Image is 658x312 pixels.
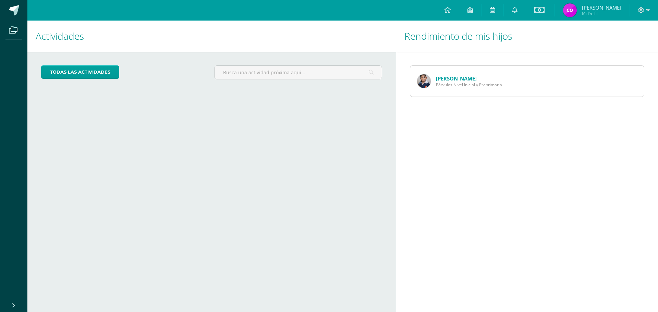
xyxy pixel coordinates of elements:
span: Párvulos Nivel Inicial y Preprimaria [436,82,502,88]
h1: Actividades [36,21,388,52]
h1: Rendimiento de mis hijos [404,21,650,52]
img: cda84368f7be8c38a7b73e8aa07672d3.png [563,3,577,17]
img: d8dc3910887f9a2dc04badcca8c5379c.png [417,74,431,88]
span: [PERSON_NAME] [582,4,621,11]
span: Mi Perfil [582,10,621,16]
a: todas las Actividades [41,65,119,79]
input: Busca una actividad próxima aquí... [215,66,381,79]
a: [PERSON_NAME] [436,75,477,82]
